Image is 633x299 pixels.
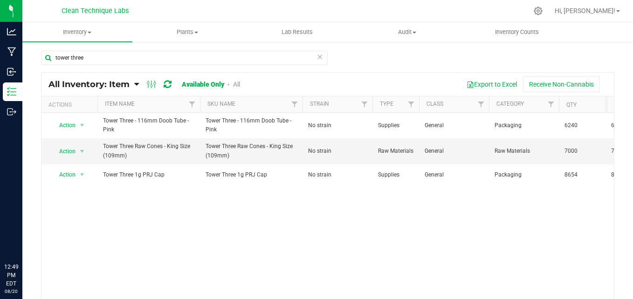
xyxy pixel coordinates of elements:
span: Tower Three 1g PRJ Cap [103,170,194,179]
span: Lab Results [269,28,325,36]
span: Plants [133,28,242,36]
a: Filter [404,96,419,112]
a: Available Only [182,81,224,88]
span: Tower Three Raw Cones - King Size (109mm) [103,142,194,160]
span: Hi, [PERSON_NAME]! [555,7,615,14]
a: Filter [185,96,200,112]
a: Lab Results [242,22,352,42]
span: All Inventory: Item [48,79,130,89]
a: Qty [566,102,577,108]
inline-svg: Inbound [7,67,16,76]
a: All Inventory: Item [48,79,134,89]
a: Filter [474,96,489,112]
span: No strain [308,121,367,130]
inline-svg: Outbound [7,107,16,116]
span: Inventory Counts [482,28,551,36]
a: All [233,81,240,88]
a: Filter [357,96,372,112]
span: Supplies [378,170,413,179]
span: Clear [316,51,323,63]
span: General [425,121,483,130]
p: 12:49 PM EDT [4,263,18,288]
iframe: Resource center [9,224,37,252]
span: Packaging [495,170,553,179]
inline-svg: Inventory [7,87,16,96]
span: Action [51,168,76,181]
span: Action [51,145,76,158]
a: Inventory Counts [462,22,572,42]
a: Type [380,101,393,107]
span: Tower Three 1g PRJ Cap [206,170,297,179]
span: Supplies [378,121,413,130]
span: 7000 [564,147,600,156]
iframe: Resource center unread badge [28,223,39,234]
span: 6240 [564,121,600,130]
span: Audit [352,28,461,36]
inline-svg: Manufacturing [7,47,16,56]
inline-svg: Analytics [7,27,16,36]
span: Clean Technique Labs [62,7,129,15]
span: General [425,170,483,179]
span: No strain [308,147,367,156]
a: Strain [310,101,329,107]
p: 08/20 [4,288,18,295]
a: Audit [352,22,462,42]
div: Actions [48,102,94,108]
span: Packaging [495,121,553,130]
a: Plants [132,22,242,42]
span: Action [51,119,76,132]
a: Filter [287,96,303,112]
span: Tower Three - 116mm Doob Tube - Pink [206,116,297,134]
span: select [76,119,88,132]
a: Class [427,101,443,107]
a: Inventory [22,22,132,42]
span: 8654 [564,170,600,179]
button: Receive Non-Cannabis [523,76,600,92]
span: Raw Materials [495,147,553,156]
input: Search Item Name, Retail Display Name, SKU, Part Number... [41,51,328,65]
span: General [425,147,483,156]
button: Export to Excel [461,76,523,92]
div: Manage settings [532,7,544,15]
a: Filter [544,96,559,112]
span: select [76,168,88,181]
span: Tower Three - 116mm Doob Tube - Pink [103,116,194,134]
a: SKU Name [207,101,235,107]
span: No strain [308,170,367,179]
span: select [76,145,88,158]
a: Item Name [105,101,135,107]
a: Category [496,101,524,107]
span: Tower Three Raw Cones - King Size (109mm) [206,142,297,160]
span: Inventory [22,28,132,36]
span: Raw Materials [378,147,413,156]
